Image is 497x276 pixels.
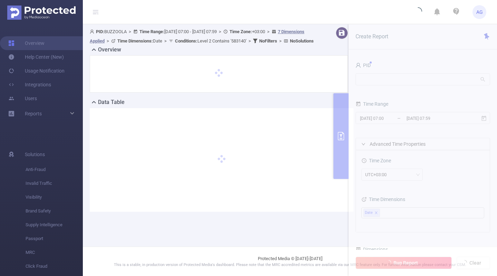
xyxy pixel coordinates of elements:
[259,38,277,44] b: No Filters
[96,29,104,34] b: PID:
[26,232,83,246] span: Passport
[175,38,246,44] span: Level 2 Contains '583140'
[230,29,252,34] b: Time Zone:
[476,5,483,19] span: AG
[25,107,42,121] a: Reports
[26,177,83,190] span: Invalid Traffic
[217,29,223,34] span: >
[8,64,65,78] a: Usage Notification
[175,38,197,44] b: Conditions :
[117,38,162,44] span: Date
[139,29,164,34] b: Time Range:
[105,38,111,44] span: >
[162,38,169,44] span: >
[26,218,83,232] span: Supply Intelligence
[26,246,83,259] span: MRC
[8,50,64,64] a: Help Center (New)
[277,38,284,44] span: >
[8,78,51,92] a: Integrations
[26,163,83,177] span: Anti-Fraud
[414,7,422,17] i: icon: loading
[25,111,42,116] span: Reports
[90,29,96,34] i: icon: user
[26,204,83,218] span: Brand Safety
[290,38,314,44] b: No Solutions
[127,29,133,34] span: >
[26,259,83,273] span: Click Fraud
[8,36,45,50] a: Overview
[98,46,121,54] h2: Overview
[100,262,480,268] p: This is a stable, in production version of Protected Media's dashboard. Please note that the MRC ...
[98,98,125,106] h2: Data Table
[25,147,45,161] span: Solutions
[246,38,253,44] span: >
[26,190,83,204] span: Visibility
[90,29,314,44] span: BUZZOOLA [DATE] 07:00 - [DATE] 07:59 +03:00
[83,247,497,276] footer: Protected Media © [DATE]-[DATE]
[8,92,37,105] a: Users
[265,29,272,34] span: >
[117,38,153,44] b: Time Dimensions :
[7,6,76,20] img: Protected Media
